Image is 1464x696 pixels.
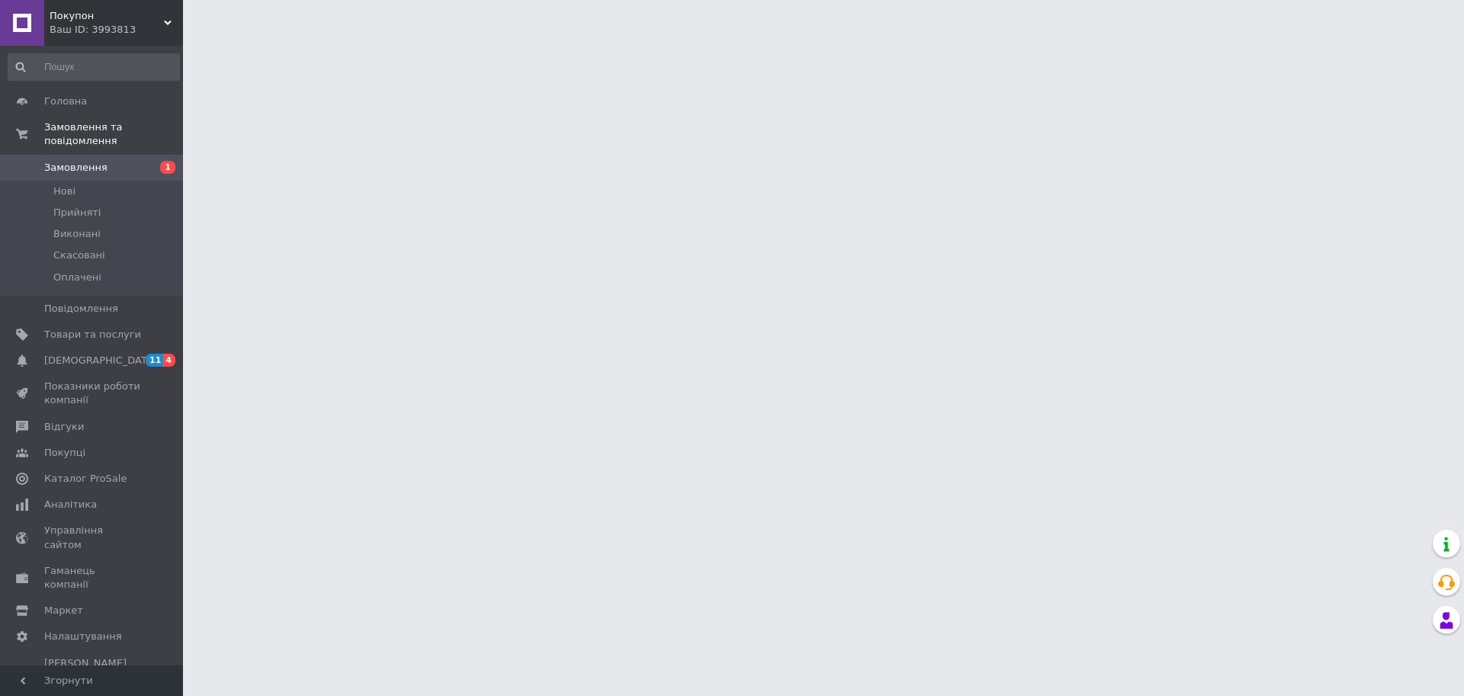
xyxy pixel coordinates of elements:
[44,380,141,407] span: Показники роботи компанії
[160,161,175,174] span: 1
[44,120,183,148] span: Замовлення та повідомлення
[53,227,101,241] span: Виконані
[44,420,84,434] span: Відгуки
[44,604,83,617] span: Маркет
[163,354,175,367] span: 4
[44,564,141,592] span: Гаманець компанії
[44,354,157,367] span: [DEMOGRAPHIC_DATA]
[44,328,141,342] span: Товари та послуги
[44,95,87,108] span: Головна
[44,524,141,551] span: Управління сайтом
[44,498,97,512] span: Аналітика
[44,446,85,460] span: Покупці
[44,472,127,486] span: Каталог ProSale
[53,249,105,262] span: Скасовані
[44,630,122,643] span: Налаштування
[50,23,183,37] div: Ваш ID: 3993813
[44,302,118,316] span: Повідомлення
[53,184,75,198] span: Нові
[53,206,101,220] span: Прийняті
[50,9,164,23] span: Покупон
[44,161,108,175] span: Замовлення
[146,354,163,367] span: 11
[8,53,180,81] input: Пошук
[53,271,101,284] span: Оплачені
